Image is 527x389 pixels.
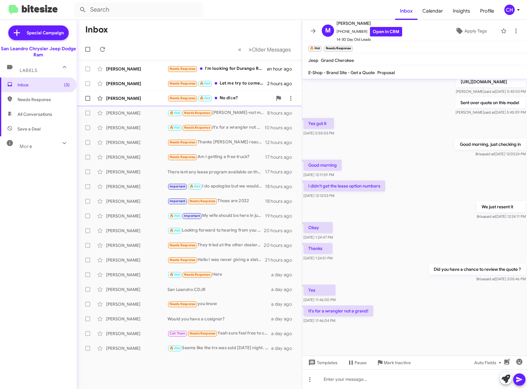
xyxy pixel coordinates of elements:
[170,258,196,262] span: Needs Response
[395,2,417,20] a: Inbox
[8,25,69,40] a: Special Campaign
[417,2,448,20] a: Calendar
[271,316,297,322] div: a day ago
[267,110,297,116] div: 8 hours ago
[499,5,520,15] button: CH
[170,111,180,115] span: 🔥 Hot
[303,172,334,177] span: [DATE] 12:11:59 PM
[485,214,495,219] span: said at
[167,139,265,146] div: Thanks [PERSON_NAME] reached out a few days ago. Still interested but only if the deals have got ...
[167,212,265,219] div: My wife should be here in just a couple minutes.
[308,46,321,51] small: 🔥 Hot
[477,214,526,219] span: Brisa [DATE] 12:24:11 PM
[484,89,495,94] span: said at
[106,213,167,219] div: [PERSON_NAME]
[303,243,333,254] p: Thanks
[170,302,196,306] span: Needs Response
[106,139,167,145] div: [PERSON_NAME]
[167,153,265,161] div: Am I getting a free truck?
[20,144,32,149] span: More
[106,95,167,101] div: [PERSON_NAME]
[85,25,108,35] h1: Inbox
[469,357,509,368] button: Auto Fields
[267,66,297,72] div: an hour ago
[167,80,267,87] div: Let me try to come [DATE]
[337,20,402,27] span: [PERSON_NAME]
[302,357,342,368] button: Templates
[106,198,167,204] div: [PERSON_NAME]
[106,183,167,190] div: [PERSON_NAME]
[190,184,200,188] span: 🔥 Hot
[184,126,210,130] span: Needs Response
[456,110,526,115] span: [PERSON_NAME] [DATE] 5:45:09 PM
[106,154,167,160] div: [PERSON_NAME]
[475,2,499,20] a: Profile
[167,183,265,190] div: I do apologize but we would be a bit far apart on that since there are rebates that might be only...
[303,235,333,240] span: [DATE] 1:24:47 PM
[271,345,297,351] div: a day ago
[265,183,297,190] div: 18 hours ago
[170,155,196,159] span: Needs Response
[64,82,70,88] span: (3)
[167,124,264,131] div: It's for a wrangler not a grand!
[265,198,297,204] div: 18 hours ago
[106,316,167,322] div: [PERSON_NAME]
[267,81,297,87] div: 2 hours ago
[308,70,375,75] span: E-Shop - Brand Site - Get a Quote
[106,330,167,337] div: [PERSON_NAME]
[190,199,216,203] span: Needs Response
[184,214,200,218] span: Important
[474,357,504,368] span: Auto Fields
[170,243,196,247] span: Needs Response
[342,357,371,368] button: Pause
[170,67,196,71] span: Needs Response
[167,95,272,102] div: No dice?
[476,277,526,281] span: Brisa [DATE] 2:05:46 PM
[303,160,342,171] p: Good morning
[167,256,265,263] div: Hello I was never giving a status from my recent visit. So I have no clue of what's going on.
[307,357,337,368] span: Templates
[477,201,526,212] p: We just resent it
[264,125,297,131] div: 10 hours ago
[303,131,334,135] span: [DATE] 5:55:03 PM
[190,331,216,335] span: Needs Response
[448,2,475,20] span: Insights
[167,242,264,249] div: They tried at the other dealership it came back no
[444,25,498,36] button: Apply Tags
[265,169,297,175] div: 17 hours ago
[170,184,186,188] span: Important
[17,82,70,88] span: Inbox
[355,357,367,368] span: Pause
[167,65,267,72] div: I'm looking for Durango RT hemi ideally AWD with tow package For around $30k 🤪
[337,27,402,36] span: [PHONE_NUMBER]
[167,316,271,322] div: Would you have a cosigner?
[456,89,526,94] span: [PERSON_NAME] [DATE] 5:45:03 PM
[303,118,334,129] p: Yes got it
[464,25,487,36] span: Apply Tags
[170,346,180,350] span: 🔥 Hot
[170,140,196,144] span: Needs Response
[170,331,186,335] span: Call Them
[184,273,210,277] span: Needs Response
[265,139,297,145] div: 12 hours ago
[170,273,180,277] span: 🔥 Hot
[504,5,515,15] div: CH
[17,126,40,132] span: Save a Deal
[106,345,167,351] div: [PERSON_NAME]
[265,257,297,263] div: 21 hours ago
[167,198,265,205] div: Those are 2022
[456,97,526,108] p: Sent over quote on this model
[238,46,241,53] span: «
[167,227,264,234] div: Looking forward to hearing from you then
[170,199,186,203] span: Important
[303,180,385,191] p: I didn't get the lease option numbers
[377,70,395,75] span: Proposal
[106,242,167,248] div: [PERSON_NAME]
[370,27,402,36] a: Open in CRM
[167,286,271,293] div: San Leandro CDJR
[200,81,210,85] span: 🔥 Hot
[167,300,271,308] div: you know
[20,68,37,73] span: Labels
[371,357,416,368] button: Mark Inactive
